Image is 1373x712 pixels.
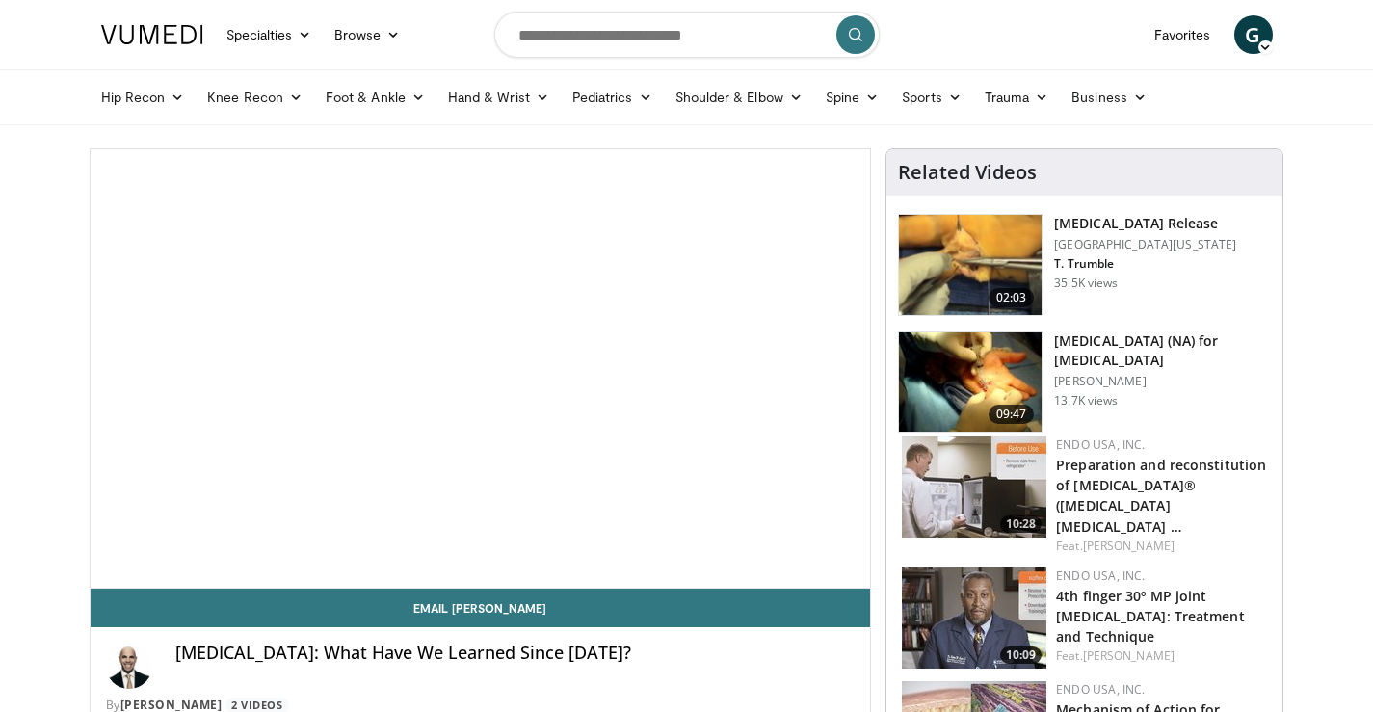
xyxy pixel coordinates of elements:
p: [PERSON_NAME] [1054,374,1271,389]
img: VuMedi Logo [101,25,203,44]
img: ab89541e-13d0-49f0-812b-38e61ef681fd.150x105_q85_crop-smart_upscale.jpg [902,436,1046,538]
a: 02:03 [MEDICAL_DATA] Release [GEOGRAPHIC_DATA][US_STATE] T. Trumble 35.5K views [898,214,1271,316]
a: 09:47 [MEDICAL_DATA] (NA) for [MEDICAL_DATA] [PERSON_NAME] 13.7K views [898,331,1271,434]
a: Shoulder & Elbow [664,78,814,117]
a: Trauma [973,78,1061,117]
a: G [1234,15,1273,54]
img: 8065f212-d011-4f4d-b273-cea272d03683.150x105_q85_crop-smart_upscale.jpg [902,567,1046,669]
a: Hand & Wrist [436,78,561,117]
a: Browse [323,15,411,54]
a: Endo USA, Inc. [1056,436,1145,453]
p: T. Trumble [1054,256,1236,272]
div: Feat. [1056,538,1267,555]
a: Favorites [1143,15,1223,54]
video-js: Video Player [91,149,871,589]
a: [PERSON_NAME] [1083,538,1175,554]
p: 13.7K views [1054,393,1118,409]
a: Endo USA, Inc. [1056,681,1145,698]
h3: [MEDICAL_DATA] Release [1054,214,1236,233]
a: Pediatrics [561,78,664,117]
a: Sports [890,78,973,117]
img: atik_3.png.150x105_q85_crop-smart_upscale.jpg [899,332,1042,433]
a: Specialties [215,15,324,54]
p: [GEOGRAPHIC_DATA][US_STATE] [1054,237,1236,252]
img: Avatar [106,643,152,689]
a: 10:09 [902,567,1046,669]
p: 35.5K views [1054,276,1118,291]
input: Search topics, interventions [494,12,880,58]
a: Endo USA, Inc. [1056,567,1145,584]
h4: [MEDICAL_DATA]: What Have We Learned Since [DATE]? [175,643,856,664]
span: 10:28 [1000,515,1042,533]
span: 10:09 [1000,646,1042,664]
a: [PERSON_NAME] [1083,647,1175,664]
a: Hip Recon [90,78,197,117]
a: 4th finger 30º MP joint [MEDICAL_DATA]: Treatment and Technique [1056,587,1245,646]
a: Email [PERSON_NAME] [91,589,871,627]
a: Business [1060,78,1158,117]
a: Spine [814,78,890,117]
span: 02:03 [989,288,1035,307]
h4: Related Videos [898,161,1037,184]
div: Feat. [1056,647,1267,665]
span: 09:47 [989,405,1035,424]
a: Foot & Ankle [314,78,436,117]
a: Knee Recon [196,78,314,117]
a: Preparation and reconstitution of [MEDICAL_DATA]® ([MEDICAL_DATA] [MEDICAL_DATA] … [1056,456,1266,535]
a: 10:28 [902,436,1046,538]
img: 38790_0000_3.png.150x105_q85_crop-smart_upscale.jpg [899,215,1042,315]
h3: [MEDICAL_DATA] (NA) for [MEDICAL_DATA] [1054,331,1271,370]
